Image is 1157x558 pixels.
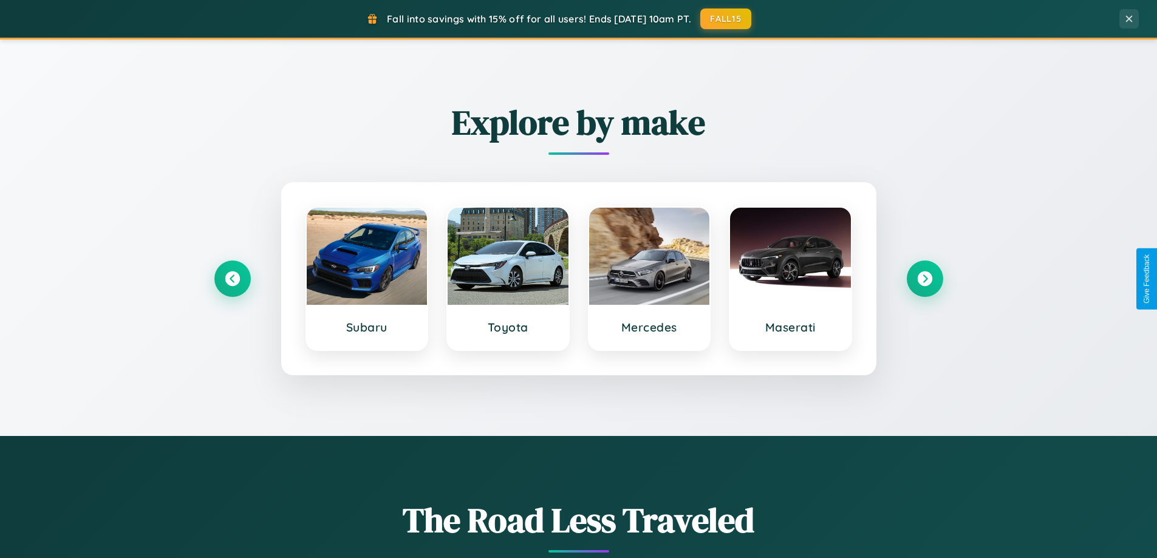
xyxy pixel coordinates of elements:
[700,9,751,29] button: FALL15
[601,320,698,335] h3: Mercedes
[460,320,556,335] h3: Toyota
[1142,254,1151,304] div: Give Feedback
[214,497,943,543] h1: The Road Less Traveled
[214,99,943,146] h2: Explore by make
[387,13,691,25] span: Fall into savings with 15% off for all users! Ends [DATE] 10am PT.
[319,320,415,335] h3: Subaru
[742,320,839,335] h3: Maserati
